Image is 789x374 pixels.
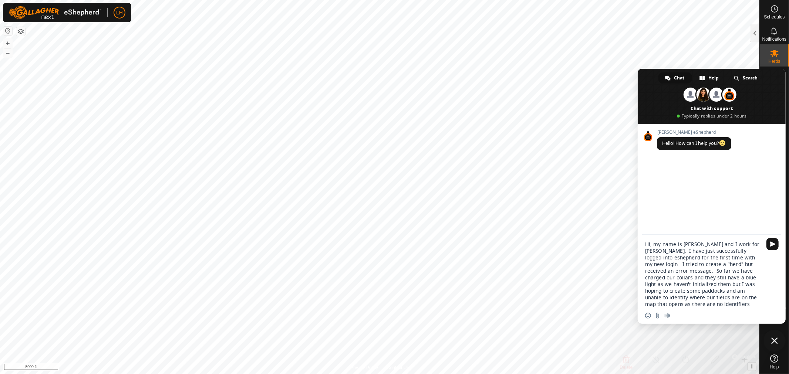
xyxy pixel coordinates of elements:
[760,351,789,372] a: Help
[3,39,12,48] button: +
[762,37,786,41] span: Notifications
[768,59,780,64] span: Herds
[748,363,756,371] button: i
[674,72,685,84] span: Chat
[751,363,753,370] span: i
[655,313,661,319] span: Send a file
[16,27,25,36] button: Map Layers
[350,364,378,371] a: Privacy Policy
[763,330,786,352] div: Close chat
[9,6,101,19] img: Gallagher Logo
[664,313,670,319] span: Audio message
[770,365,779,369] span: Help
[764,15,785,19] span: Schedules
[3,27,12,35] button: Reset Map
[662,140,726,146] span: Hello! How can I help you?
[645,313,651,319] span: Insert an emoji
[387,364,409,371] a: Contact Us
[727,72,765,84] div: Search
[766,238,779,250] span: Send
[743,72,758,84] span: Search
[657,130,731,135] span: [PERSON_NAME] eShepherd
[709,72,719,84] span: Help
[116,9,123,17] span: LH
[693,72,726,84] div: Help
[3,48,12,57] button: –
[658,72,692,84] div: Chat
[645,241,762,307] textarea: Compose your message...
